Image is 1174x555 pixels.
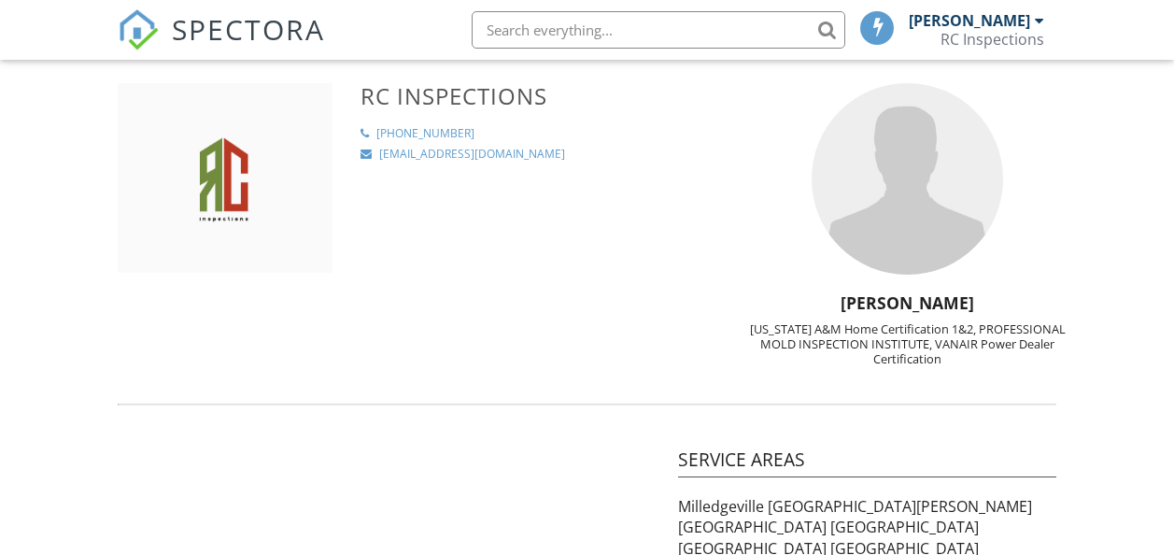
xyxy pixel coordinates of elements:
div: [PERSON_NAME] [909,11,1030,30]
a: [PHONE_NUMBER] [361,126,736,142]
h4: Service Areas [678,448,1056,477]
input: Search everything... [472,11,845,49]
img: The Best Home Inspection Software - Spectora [118,9,159,50]
a: SPECTORA [118,25,325,64]
a: [EMAIL_ADDRESS][DOMAIN_NAME] [361,147,736,163]
div: [PHONE_NUMBER] [376,126,474,142]
img: 2.png [118,83,332,273]
div: [EMAIL_ADDRESS][DOMAIN_NAME] [379,147,565,163]
h5: [PERSON_NAME] [747,293,1068,312]
span: SPECTORA [172,9,325,49]
div: [US_STATE] A&M Home Certification 1&2, PROFESSIONAL MOLD INSPECTION INSTITUTE, VANAIR Power Deale... [747,321,1068,366]
img: default-user-f0147aede5fd5fa78ca7ade42f37bd4542148d508eef1c3d3ea960f66861d68b.jpg [812,83,1003,275]
h3: RC Inspections [361,83,736,108]
div: RC Inspections [941,30,1044,49]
